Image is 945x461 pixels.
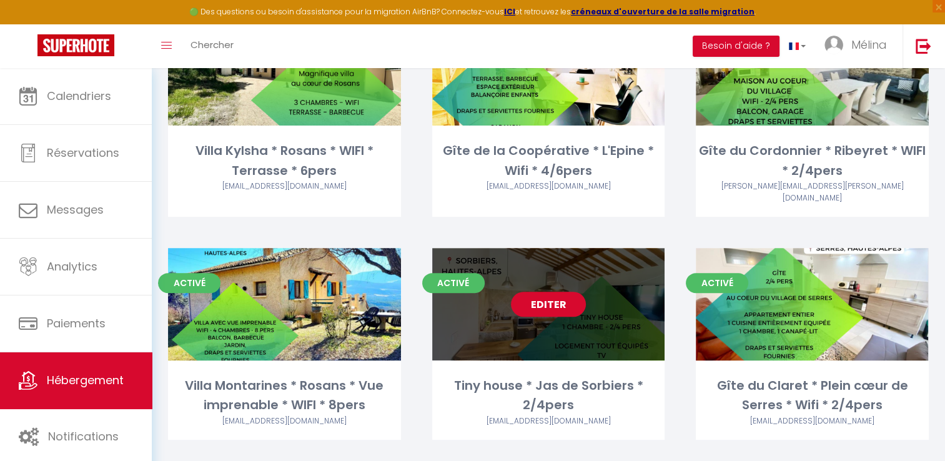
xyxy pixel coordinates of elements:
[181,24,243,68] a: Chercher
[190,38,234,51] span: Chercher
[168,376,401,415] div: Villa Montarines * Rosans * Vue imprenable * WIFI * 8pers
[511,292,586,317] a: Editer
[168,415,401,427] div: Airbnb
[696,415,929,427] div: Airbnb
[47,372,124,388] span: Hébergement
[851,37,887,52] span: Mélina
[504,6,515,17] a: ICI
[916,38,931,54] img: logout
[158,273,220,293] span: Activé
[815,24,903,68] a: ... Mélina
[10,5,47,42] button: Ouvrir le widget de chat LiveChat
[824,36,843,54] img: ...
[432,181,665,192] div: Airbnb
[37,34,114,56] img: Super Booking
[696,181,929,204] div: Airbnb
[422,273,485,293] span: Activé
[432,141,665,181] div: Gîte de la Coopérative * L'Epine * Wifi * 4/6pers
[696,141,929,181] div: Gîte du Cordonnier * Ribeyret * WIFI * 2/4pers
[47,315,106,331] span: Paiements
[168,141,401,181] div: Villa Kylsha * Rosans * WIFI * Terrasse * 6pers
[47,88,111,104] span: Calendriers
[47,259,97,274] span: Analytics
[686,273,748,293] span: Activé
[571,6,755,17] a: créneaux d'ouverture de la salle migration
[696,376,929,415] div: Gîte du Claret * Plein cœur de Serres * Wifi * 2/4pers
[47,202,104,217] span: Messages
[168,181,401,192] div: Airbnb
[432,415,665,427] div: Airbnb
[432,376,665,415] div: Tiny house * Jas de Sorbiers * 2/4pers
[47,145,119,161] span: Réservations
[48,429,119,444] span: Notifications
[693,36,779,57] button: Besoin d'aide ?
